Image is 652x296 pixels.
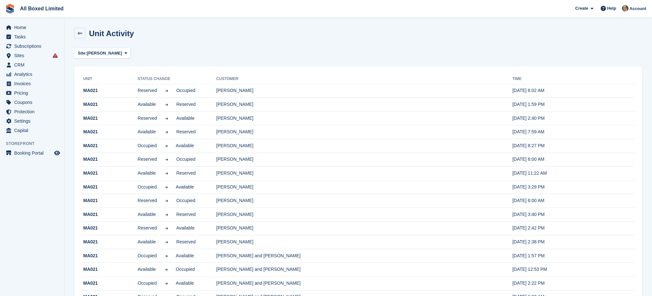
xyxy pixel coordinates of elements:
span: Sites [14,51,53,60]
a: menu [3,117,61,126]
td: [PERSON_NAME] and [PERSON_NAME] [216,263,512,277]
span: Occupied [138,142,157,149]
td: MA021 [82,221,138,235]
span: Booking Portal [14,148,53,158]
td: MA021 [82,98,138,112]
a: All Boxed Limited [17,3,66,14]
span: Pricing [14,88,53,97]
td: MA021 [82,263,138,277]
span: Reserved [176,170,196,177]
td: MA021 [82,167,138,180]
span: Invoices [14,79,53,88]
time: 2025-08-24 06:59:31 UTC [512,129,544,134]
a: menu [3,70,61,79]
span: Subscriptions [14,42,53,51]
span: Reserved [138,87,157,94]
td: MA021 [82,194,138,208]
td: [PERSON_NAME] [216,235,512,249]
td: [PERSON_NAME] [216,139,512,153]
time: 2025-08-25 13:40:07 UTC [512,116,545,121]
time: 2025-04-24 12:57:29 UTC [512,253,545,258]
i: Smart entry sync failures have occurred [53,53,58,58]
td: [PERSON_NAME] and [PERSON_NAME] [216,249,512,263]
a: menu [3,88,61,97]
time: 2025-08-07 19:27:16 UTC [512,143,545,148]
a: menu [3,98,61,107]
span: Reserved [138,225,157,231]
td: [PERSON_NAME] [216,167,512,180]
span: Reserved [176,239,196,245]
span: Available [176,252,195,259]
span: Occupied [138,252,157,259]
span: Occupied [138,280,157,287]
time: 2025-04-25 13:38:11 UTC [512,239,545,244]
span: Available [176,142,195,149]
th: Unit [82,74,138,84]
td: MA021 [82,139,138,153]
button: Site: [PERSON_NAME] [74,48,131,58]
span: Protection [14,107,53,116]
span: Tasks [14,32,53,41]
span: Reserved [138,156,157,163]
span: [PERSON_NAME] [87,50,122,56]
a: menu [3,32,61,41]
a: menu [3,148,61,158]
span: Available [138,128,157,135]
a: menu [3,60,61,69]
a: menu [3,42,61,51]
td: MA021 [82,153,138,167]
time: 2025-04-30 14:40:06 UTC [512,212,545,217]
span: Occupied [176,156,196,163]
td: MA021 [82,125,138,139]
span: Available [138,211,157,218]
span: Settings [14,117,53,126]
td: [PERSON_NAME] [216,125,512,139]
td: MA021 [82,249,138,263]
td: MA021 [82,235,138,249]
time: 2025-04-25 13:42:20 UTC [512,225,545,230]
td: MA021 [82,111,138,125]
a: menu [3,107,61,116]
span: Available [138,239,157,245]
a: menu [3,126,61,135]
time: 2025-06-17 10:22:15 UTC [512,170,547,176]
span: Capital [14,126,53,135]
th: Customer [216,74,512,84]
time: 2025-09-22 05:02:16 UTC [512,88,544,93]
span: Storefront [6,140,64,147]
th: Time [512,74,635,84]
span: Available [176,184,195,190]
time: 2025-05-13 05:00:45 UTC [512,198,544,203]
td: [PERSON_NAME] [216,153,512,167]
td: [PERSON_NAME] [216,194,512,208]
span: Available [138,170,157,177]
span: Occupied [138,184,157,190]
td: MA021 [82,84,138,98]
td: [PERSON_NAME] [216,208,512,222]
td: MA021 [82,208,138,222]
time: 2024-12-01 12:53:19 UTC [512,267,547,272]
td: [PERSON_NAME] [216,111,512,125]
span: Available [176,225,196,231]
span: Site: [78,50,87,56]
span: Available [176,280,195,287]
time: 2024-11-29 14:22:10 UTC [512,281,545,286]
h1: Unit Activity [89,29,134,38]
span: Reserved [138,197,157,204]
span: Reserved [138,115,157,122]
span: Available [138,101,157,108]
a: menu [3,51,61,60]
span: Reserved [176,101,196,108]
th: Status change [138,74,216,84]
time: 2025-06-16 14:29:31 UTC [512,184,545,189]
td: MA021 [82,180,138,194]
span: Create [575,5,588,12]
time: 2025-07-02 05:00:12 UTC [512,157,544,162]
span: Reserved [176,128,196,135]
time: 2025-09-05 12:59:54 UTC [512,102,545,107]
img: stora-icon-8386f47178a22dfd0bd8f6a31ec36ba5ce8667c1dd55bd0f319d3a0aa187defe.svg [5,4,15,14]
span: Reserved [176,211,196,218]
td: [PERSON_NAME] [216,221,512,235]
a: menu [3,79,61,88]
span: Account [629,5,646,12]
